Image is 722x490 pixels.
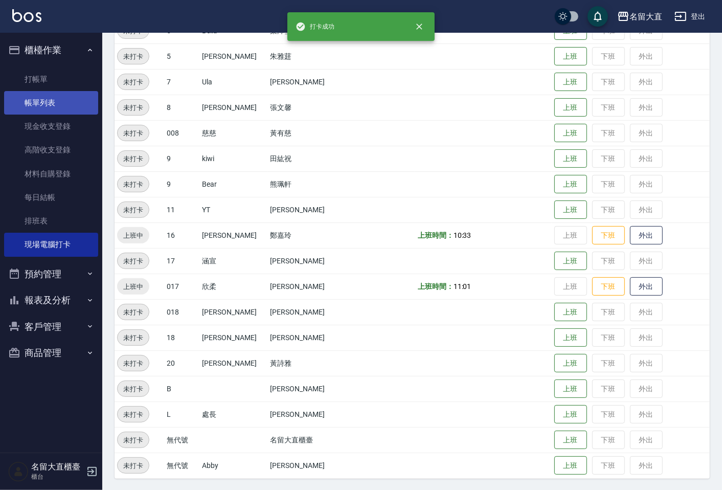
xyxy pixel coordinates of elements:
button: 上班 [554,124,587,143]
span: 未打卡 [118,77,149,87]
td: [PERSON_NAME] [199,43,267,69]
span: 未打卡 [118,205,149,215]
span: 未打卡 [118,102,149,113]
button: 外出 [630,226,663,245]
p: 櫃台 [31,472,83,481]
td: Ula [199,69,267,95]
td: 慈慈 [199,120,267,146]
td: 017 [164,274,199,299]
button: 下班 [592,277,625,296]
button: 客戶管理 [4,314,98,340]
td: YT [199,197,267,222]
b: 上班時間： [418,282,454,291]
td: B [164,376,199,402]
span: 未打卡 [118,307,149,318]
span: 未打卡 [118,460,149,471]
td: 黃詩雅 [268,350,347,376]
button: 上班 [554,380,587,398]
span: 11:01 [454,282,471,291]
b: 上班時間： [418,231,454,239]
button: 上班 [554,98,587,117]
span: 未打卡 [118,51,149,62]
td: 9 [164,171,199,197]
button: 上班 [554,456,587,475]
button: 下班 [592,226,625,245]
td: 處長 [199,402,267,427]
td: [PERSON_NAME] [268,274,347,299]
td: [PERSON_NAME] [268,453,347,478]
td: 涵宣 [199,248,267,274]
button: 上班 [554,303,587,322]
button: 外出 [630,277,663,296]
td: 欣柔 [199,274,267,299]
button: close [408,15,431,38]
td: Abby [199,453,267,478]
td: [PERSON_NAME] [268,376,347,402]
button: 上班 [554,354,587,373]
button: 名留大直 [613,6,666,27]
td: [PERSON_NAME] [268,69,347,95]
td: [PERSON_NAME] [199,299,267,325]
td: 008 [164,120,199,146]
td: Bear [199,171,267,197]
span: 10:33 [454,231,471,239]
h5: 名留大直櫃臺 [31,462,83,472]
span: 未打卡 [118,384,149,394]
td: 田紘祝 [268,146,347,171]
button: 上班 [554,149,587,168]
td: 無代號 [164,427,199,453]
button: 上班 [554,431,587,450]
td: [PERSON_NAME] [199,350,267,376]
button: 報表及分析 [4,287,98,314]
td: [PERSON_NAME] [268,299,347,325]
td: [PERSON_NAME] [199,222,267,248]
span: 上班中 [117,281,149,292]
a: 每日結帳 [4,186,98,209]
td: 名留大直櫃臺 [268,427,347,453]
td: 17 [164,248,199,274]
button: 上班 [554,252,587,271]
td: 018 [164,299,199,325]
span: 未打卡 [118,153,149,164]
button: 商品管理 [4,340,98,366]
td: 朱雅莛 [268,43,347,69]
img: Person [8,461,29,482]
span: 未打卡 [118,128,149,139]
a: 排班表 [4,209,98,233]
td: L [164,402,199,427]
td: 熊珮軒 [268,171,347,197]
td: 11 [164,197,199,222]
td: [PERSON_NAME] [268,248,347,274]
td: 9 [164,146,199,171]
a: 現場電腦打卡 [4,233,98,256]
td: 8 [164,95,199,120]
button: 上班 [554,175,587,194]
td: 鄭嘉玲 [268,222,347,248]
td: [PERSON_NAME] [268,402,347,427]
button: 上班 [554,73,587,92]
span: 未打卡 [118,256,149,266]
span: 未打卡 [118,409,149,420]
span: 未打卡 [118,179,149,190]
button: 櫃檯作業 [4,37,98,63]
span: 上班中 [117,230,149,241]
button: 上班 [554,47,587,66]
div: 名留大直 [629,10,662,23]
td: 7 [164,69,199,95]
button: 預約管理 [4,261,98,287]
a: 打帳單 [4,68,98,91]
td: kiwi [199,146,267,171]
span: 打卡成功 [296,21,334,32]
button: 登出 [670,7,710,26]
span: 未打卡 [118,435,149,446]
td: 16 [164,222,199,248]
button: 上班 [554,405,587,424]
td: 18 [164,325,199,350]
td: 5 [164,43,199,69]
td: 張文馨 [268,95,347,120]
td: [PERSON_NAME] [199,95,267,120]
button: save [588,6,608,27]
button: 上班 [554,201,587,219]
img: Logo [12,9,41,22]
a: 現金收支登錄 [4,115,98,138]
